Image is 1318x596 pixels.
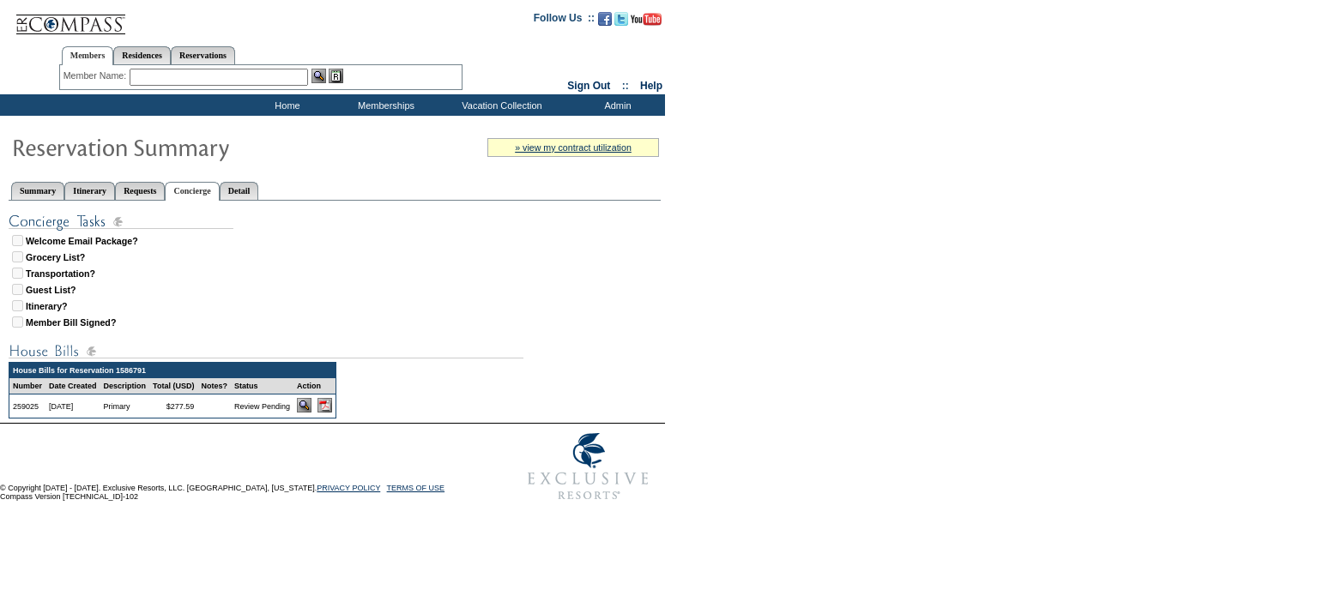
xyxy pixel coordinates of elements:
[100,378,150,394] td: Description
[614,12,628,26] img: Follow us on Twitter
[26,252,85,262] strong: Grocery List?
[26,285,76,295] strong: Guest List?
[631,13,662,26] img: Subscribe to our YouTube Channel
[149,378,197,394] td: Total (USD)
[231,394,293,418] td: Review Pending
[171,46,235,64] a: Reservations
[11,129,354,164] img: Reservaton Summary
[598,17,612,27] a: Become our fan on Facebook
[11,182,64,200] a: Summary
[329,69,343,83] img: Reservations
[614,17,628,27] a: Follow us on Twitter
[26,236,138,246] strong: Welcome Email Package?
[567,80,610,92] a: Sign Out
[622,80,629,92] span: ::
[534,10,595,31] td: Follow Us ::
[231,378,293,394] td: Status
[113,46,171,64] a: Residences
[100,394,150,418] td: Primary
[45,378,100,394] td: Date Created
[165,182,219,201] a: Concierge
[63,69,130,83] div: Member Name:
[9,211,233,232] img: subTtlConTasks.gif
[9,378,45,394] td: Number
[598,12,612,26] img: Become our fan on Facebook
[9,394,45,418] td: 259025
[26,317,116,328] strong: Member Bill Signed?
[511,424,665,509] img: Exclusive Resorts
[45,394,100,418] td: [DATE]
[387,484,445,492] a: TERMS OF USE
[631,17,662,27] a: Subscribe to our YouTube Channel
[115,182,165,200] a: Requests
[566,94,665,116] td: Admin
[26,268,95,279] strong: Transportation?
[640,80,662,92] a: Help
[236,94,335,116] td: Home
[293,378,336,394] td: Action
[149,394,197,418] td: $277.59
[64,182,115,200] a: Itinerary
[433,94,566,116] td: Vacation Collection
[26,301,68,311] strong: Itinerary?
[515,142,632,153] a: » view my contract utilization
[317,484,380,492] a: PRIVACY POLICY
[9,363,336,378] td: House Bills for Reservation 1586791
[311,69,326,83] img: View
[62,46,114,65] a: Members
[220,182,259,200] a: Detail
[197,378,231,394] td: Notes?
[335,94,433,116] td: Memberships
